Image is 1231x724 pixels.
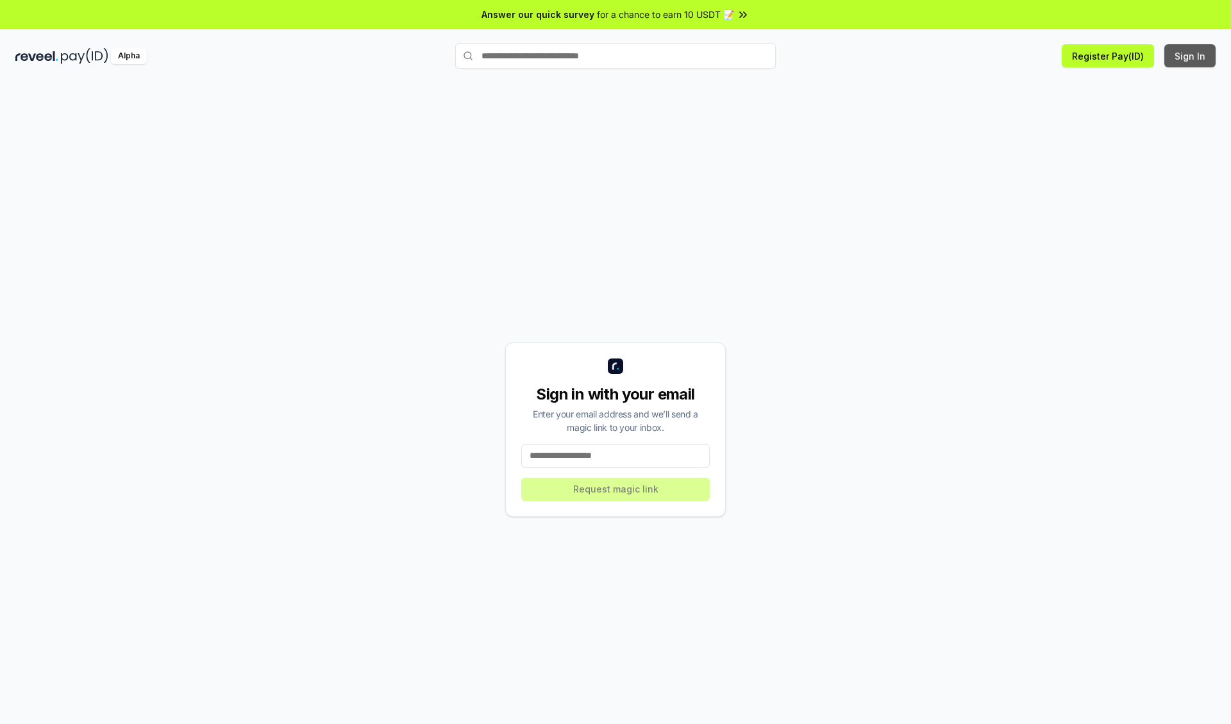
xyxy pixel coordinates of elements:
[608,358,623,374] img: logo_small
[597,8,734,21] span: for a chance to earn 10 USDT 📝
[61,48,108,64] img: pay_id
[15,48,58,64] img: reveel_dark
[1164,44,1216,67] button: Sign In
[521,384,710,405] div: Sign in with your email
[482,8,594,21] span: Answer our quick survey
[111,48,147,64] div: Alpha
[521,407,710,434] div: Enter your email address and we’ll send a magic link to your inbox.
[1062,44,1154,67] button: Register Pay(ID)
